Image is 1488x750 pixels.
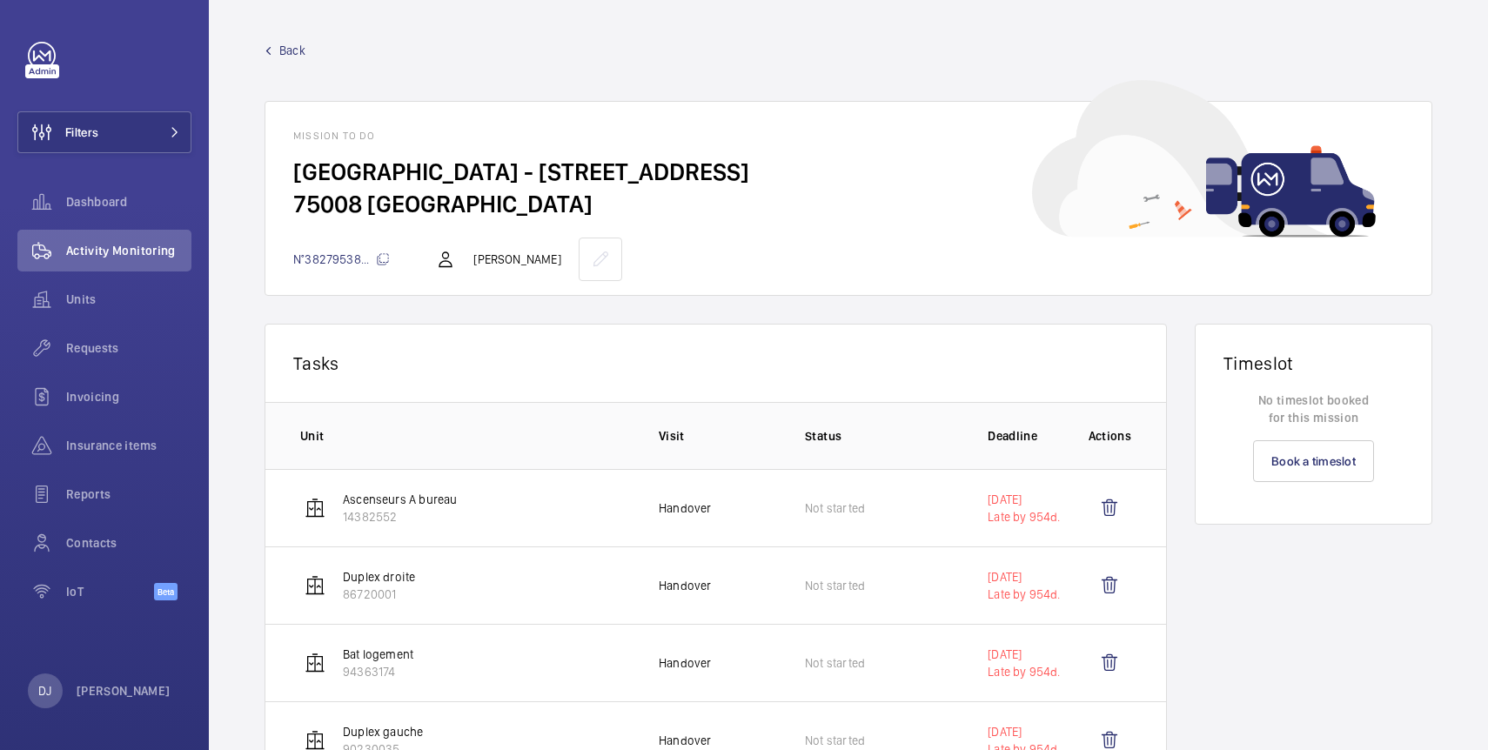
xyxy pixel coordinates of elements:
[293,252,390,266] span: N°38279538...
[988,491,1060,508] p: [DATE]
[1032,80,1376,238] img: car delivery
[66,388,191,405] span: Invoicing
[988,427,1060,445] p: Deadline
[66,534,191,552] span: Contacts
[343,568,415,586] p: Duplex droite
[343,586,415,603] p: 86720001
[77,682,171,700] p: [PERSON_NAME]
[305,498,325,519] img: elevator.svg
[66,291,191,308] span: Units
[988,663,1060,680] p: Late by 954d.
[343,508,457,526] p: 14382552
[17,111,191,153] button: Filters
[988,568,1060,586] p: [DATE]
[305,575,325,596] img: elevator.svg
[1089,427,1131,445] p: Actions
[305,653,325,673] img: elevator.svg
[66,437,191,454] span: Insurance items
[293,188,1404,220] h2: 75008 [GEOGRAPHIC_DATA]
[66,193,191,211] span: Dashboard
[805,499,865,517] p: Not started
[805,427,960,445] p: Status
[473,251,560,268] p: [PERSON_NAME]
[293,156,1404,188] h2: [GEOGRAPHIC_DATA] - [STREET_ADDRESS]
[343,491,457,508] p: Ascenseurs A bureau
[988,508,1060,526] p: Late by 954d.
[343,646,413,663] p: Bat logement
[66,485,191,503] span: Reports
[659,654,711,672] p: Handover
[1253,440,1374,482] a: Book a timeslot
[659,577,711,594] p: Handover
[293,130,1404,142] h1: Mission to do
[659,427,777,445] p: Visit
[65,124,98,141] span: Filters
[659,499,711,517] p: Handover
[154,583,178,600] span: Beta
[805,654,865,672] p: Not started
[293,352,1138,374] p: Tasks
[805,732,865,749] p: Not started
[1223,352,1404,374] h1: Timeslot
[38,682,51,700] p: DJ
[988,646,1060,663] p: [DATE]
[343,663,413,680] p: 94363174
[1223,392,1404,426] p: No timeslot booked for this mission
[66,583,154,600] span: IoT
[988,586,1060,603] p: Late by 954d.
[66,339,191,357] span: Requests
[805,577,865,594] p: Not started
[300,427,631,445] p: Unit
[659,732,711,749] p: Handover
[343,723,423,740] p: Duplex gauche
[988,723,1060,740] p: [DATE]
[279,42,305,59] span: Back
[66,242,191,259] span: Activity Monitoring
